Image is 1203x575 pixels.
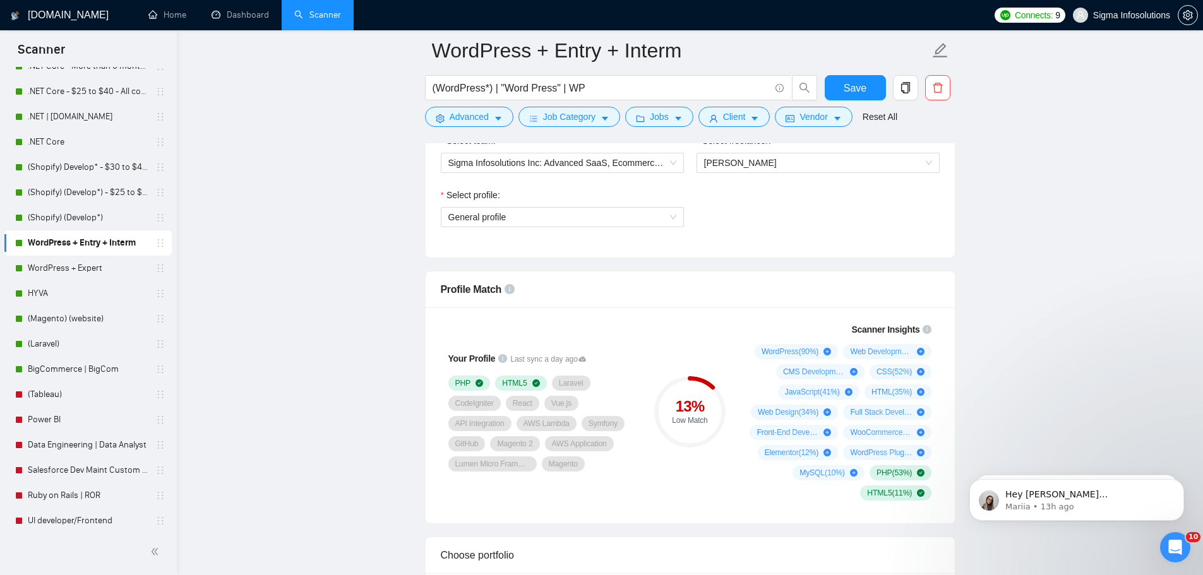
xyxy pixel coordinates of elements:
[762,347,818,357] span: WordPress ( 90 %)
[709,114,718,123] span: user
[654,399,726,414] div: 13 %
[844,80,866,96] span: Save
[917,368,925,376] span: plus-circle
[750,114,759,123] span: caret-down
[825,75,886,100] button: Save
[786,114,794,123] span: idcard
[497,439,532,449] span: Magento 2
[455,398,494,408] span: CodeIgniter
[441,537,940,573] div: Choose portfolio
[155,465,165,475] span: holder
[799,468,845,478] span: MySQL ( 10 %)
[601,114,609,123] span: caret-down
[917,408,925,416] span: plus-circle
[917,469,925,477] span: check-circle
[441,284,502,295] span: Profile Match
[28,256,148,281] a: WordPress + Expert
[552,439,607,449] span: AWS Application
[850,347,912,357] span: Web Development ( 67 %)
[448,208,676,227] span: General profile
[28,357,148,382] a: BigCommerce | BigCom
[448,153,676,172] span: Sigma Infosolutions Inc: Advanced SaaS, Ecommerce, Fintech Solutions | ISO 9001 & 27001 | SOC I &...
[28,458,148,483] a: Salesforce Dev Maint Custom - Ignore sales cloud
[510,353,586,365] span: Last sync a day ago
[212,9,269,20] a: dashboardDashboard
[765,448,819,458] span: Elementor ( 12 %)
[850,407,912,417] span: Full Stack Development ( 21 %)
[785,387,840,397] span: JavaScript ( 41 %)
[758,407,818,417] span: Web Design ( 34 %)
[823,449,831,456] span: plus-circle
[436,114,445,123] span: setting
[448,353,496,364] span: Your Profile
[155,389,165,400] span: holder
[863,110,897,124] a: Reset All
[650,110,669,124] span: Jobs
[28,155,148,180] a: (Shopify) Develop* - $30 to $45 Enterprise
[450,110,489,124] span: Advanced
[793,82,817,93] span: search
[549,459,578,469] span: Magento
[917,429,925,436] span: plus-circle
[155,440,165,450] span: holder
[917,449,925,456] span: plus-circle
[28,483,148,508] a: Ruby on Rails | ROR
[894,82,918,93] span: copy
[799,110,827,124] span: Vendor
[432,35,930,66] input: Scanner name...
[877,468,912,478] span: PHP ( 53 %)
[1000,10,1010,20] img: upwork-logo.png
[926,82,950,93] span: delete
[28,306,148,331] a: (Magento) (website)
[455,378,471,388] span: PHP
[674,114,683,123] span: caret-down
[494,114,503,123] span: caret-down
[917,348,925,355] span: plus-circle
[155,112,165,122] span: holder
[433,80,770,96] input: Search Freelance Jobs...
[11,6,20,26] img: logo
[155,137,165,147] span: holder
[845,388,853,396] span: plus-circle
[850,469,858,477] span: plus-circle
[551,398,572,408] span: Vue.js
[823,408,831,416] span: plus-circle
[871,387,912,397] span: HTML ( 35 %)
[757,427,818,437] span: Front-End Development ( 16 %)
[28,281,148,306] a: HYVA
[155,516,165,526] span: holder
[28,205,148,230] a: (Shopify) (Develop*)
[28,180,148,205] a: (Shopify) (Develop*) - $25 to $40 - [GEOGRAPHIC_DATA] and Ocenia
[950,453,1203,541] iframe: Intercom notifications message
[498,354,507,363] span: info-circle
[851,325,919,334] span: Scanner Insights
[704,158,777,168] span: [PERSON_NAME]
[476,379,483,387] span: check-circle
[155,86,165,97] span: holder
[28,79,148,104] a: .NET Core - $25 to $40 - All continents
[8,40,75,67] span: Scanner
[917,489,925,497] span: check-circle
[513,398,532,408] span: React
[625,107,693,127] button: folderJobscaret-down
[850,427,912,437] span: WooCommerce ( 15 %)
[1055,8,1060,22] span: 9
[28,230,148,256] a: WordPress + Entry + Interm
[775,84,784,92] span: info-circle
[455,439,479,449] span: GitHub
[923,325,931,334] span: info-circle
[823,348,831,355] span: plus-circle
[155,490,165,501] span: holder
[1076,11,1085,20] span: user
[1178,5,1198,25] button: setting
[150,545,163,558] span: double-left
[446,188,500,202] span: Select profile:
[792,75,817,100] button: search
[698,107,770,127] button: userClientcaret-down
[28,382,148,407] a: (Tableau)
[155,238,165,248] span: holder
